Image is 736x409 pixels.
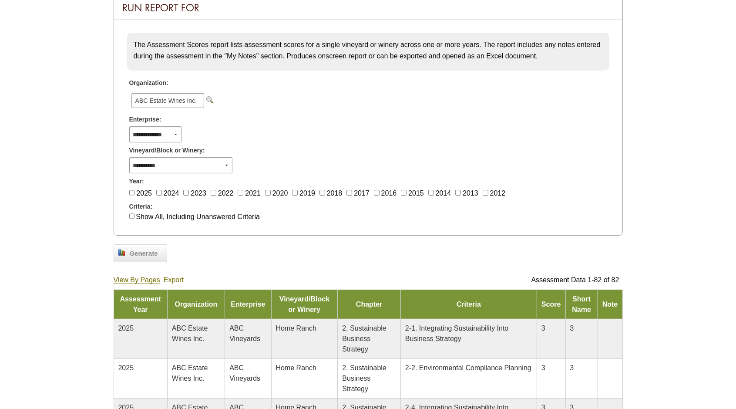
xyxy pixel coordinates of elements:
[299,189,315,197] label: 2019
[490,189,506,197] label: 2012
[167,290,225,319] td: Organization
[125,249,162,259] span: Generate
[338,290,400,319] td: Chapter
[570,324,574,332] span: 3
[405,364,531,372] span: 2-2. Environmental Compliance Planning
[354,189,370,197] label: 2017
[225,290,271,319] td: Enterprise
[405,324,508,342] span: 2-1. Integrating Sustainability Into Business Strategy
[118,324,134,332] span: 2025
[229,324,260,342] span: ABC Vineyards
[245,189,261,197] label: 2021
[129,177,144,186] span: Year:
[229,364,260,382] span: ABC Vineyards
[408,189,424,197] label: 2015
[129,202,153,211] span: Criteria:
[118,364,134,372] span: 2025
[134,39,603,61] p: The Assessment Scores report lists assessment scores for a single vineyard or winery across one o...
[598,290,622,319] td: Note
[436,189,451,197] label: 2014
[129,78,168,88] span: Organization:
[114,244,167,263] a: Generate
[136,189,152,197] label: 2025
[565,290,598,319] td: Short Name
[327,189,343,197] label: 2018
[537,290,565,319] td: Score
[272,189,288,197] label: 2020
[570,364,574,372] span: 3
[463,189,478,197] label: 2013
[218,189,234,197] label: 2022
[172,364,208,382] span: ABC Estate Wines Inc.
[191,189,206,197] label: 2023
[531,276,619,284] span: Assessment Data 1-82 of 82
[118,249,125,256] img: chart_bar.png
[164,189,179,197] label: 2024
[381,189,397,197] label: 2016
[131,93,205,108] span: ABC Estate Wines Inc.
[114,276,160,284] a: View By Pages
[276,364,316,372] span: Home Ranch
[164,276,184,284] a: Export
[136,213,260,220] label: Show All, Including Unanswered Criteria
[342,324,386,353] span: 2. Sustainable Business Strategy
[541,324,545,332] span: 3
[276,324,316,332] span: Home Ranch
[271,290,338,319] td: Vineyard/Block or Winery
[541,364,545,372] span: 3
[129,115,161,124] span: Enterprise:
[114,290,167,319] td: Assessment Year
[172,324,208,342] span: ABC Estate Wines Inc.
[342,364,386,392] span: 2. Sustainable Business Strategy
[129,146,205,155] span: Vineyard/Block or Winery:
[400,290,537,319] td: Criteria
